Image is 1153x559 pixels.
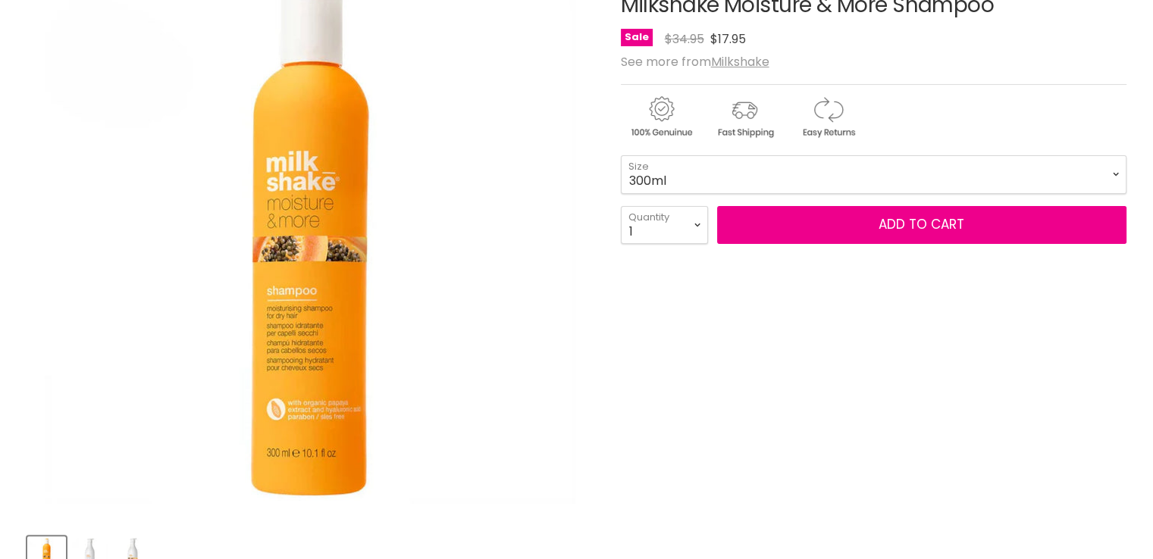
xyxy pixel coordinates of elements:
span: $34.95 [665,30,704,48]
span: Add to cart [879,215,964,233]
img: shipping.gif [704,94,785,140]
a: Milkshake [711,53,769,70]
span: See more from [621,53,769,70]
img: genuine.gif [621,94,701,140]
span: $17.95 [710,30,746,48]
button: Add to cart [717,206,1126,244]
select: Quantity [621,206,708,244]
img: returns.gif [788,94,868,140]
span: Sale [621,29,653,46]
